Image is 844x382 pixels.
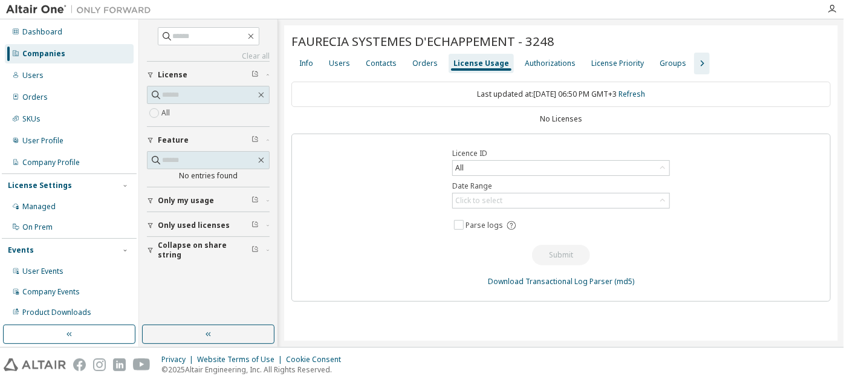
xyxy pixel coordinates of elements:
[453,59,509,68] div: License Usage
[453,161,466,175] div: All
[147,171,270,181] div: No entries found
[286,355,348,364] div: Cookie Consent
[147,62,270,88] button: License
[299,59,313,68] div: Info
[22,287,80,297] div: Company Events
[329,59,350,68] div: Users
[455,196,502,206] div: Click to select
[525,59,576,68] div: Authorizations
[252,221,259,230] span: Clear filter
[22,267,63,276] div: User Events
[197,355,286,364] div: Website Terms of Use
[660,59,686,68] div: Groups
[22,202,56,212] div: Managed
[291,82,831,107] div: Last updated at: [DATE] 06:50 PM GMT+3
[22,92,48,102] div: Orders
[252,135,259,145] span: Clear filter
[252,245,259,255] span: Clear filter
[291,33,554,50] span: FAURECIA SYSTEMES D'ECHAPPEMENT - 3248
[161,355,197,364] div: Privacy
[412,59,438,68] div: Orders
[452,181,670,191] label: Date Range
[614,276,634,286] a: (md5)
[8,245,34,255] div: Events
[161,364,348,375] p: © 2025 Altair Engineering, Inc. All Rights Reserved.
[147,187,270,214] button: Only my usage
[488,276,612,286] a: Download Transactional Log Parser
[158,221,230,230] span: Only used licenses
[532,245,590,265] button: Submit
[453,193,669,208] div: Click to select
[291,114,831,124] div: No Licenses
[158,196,214,206] span: Only my usage
[22,114,41,124] div: SKUs
[147,127,270,154] button: Feature
[22,158,80,167] div: Company Profile
[22,71,44,80] div: Users
[158,70,187,80] span: License
[4,358,66,371] img: altair_logo.svg
[8,181,72,190] div: License Settings
[113,358,126,371] img: linkedin.svg
[6,4,157,16] img: Altair One
[466,221,504,230] span: Parse logs
[158,241,252,260] span: Collapse on share string
[22,308,91,317] div: Product Downloads
[133,358,151,371] img: youtube.svg
[591,59,644,68] div: License Priority
[252,70,259,80] span: Clear filter
[158,135,189,145] span: Feature
[618,89,645,99] a: Refresh
[147,237,270,264] button: Collapse on share string
[161,106,172,120] label: All
[22,136,63,146] div: User Profile
[93,358,106,371] img: instagram.svg
[22,222,53,232] div: On Prem
[147,212,270,239] button: Only used licenses
[252,196,259,206] span: Clear filter
[147,51,270,61] a: Clear all
[22,27,62,37] div: Dashboard
[366,59,397,68] div: Contacts
[73,358,86,371] img: facebook.svg
[452,149,670,158] label: Licence ID
[22,49,65,59] div: Companies
[453,161,669,175] div: All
